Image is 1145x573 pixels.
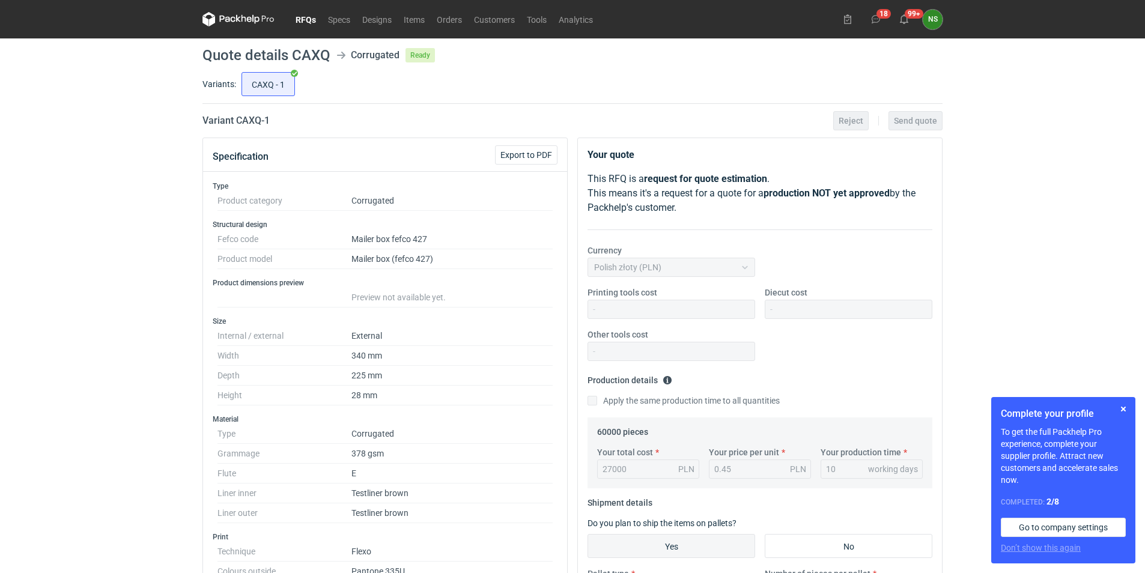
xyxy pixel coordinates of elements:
[678,463,694,475] div: PLN
[213,278,557,288] h3: Product dimensions preview
[351,484,553,503] dd: Testliner brown
[351,386,553,405] dd: 28 mm
[553,12,599,26] a: Analytics
[588,149,634,160] strong: Your quote
[405,48,435,62] span: Ready
[351,229,553,249] dd: Mailer box fefco 427
[213,181,557,191] h3: Type
[644,173,767,184] strong: request for quote estimation
[821,446,901,458] label: Your production time
[202,48,330,62] h1: Quote details CAXQ
[351,444,553,464] dd: 378 gsm
[217,484,351,503] dt: Liner inner
[1001,518,1126,537] a: Go to company settings
[923,10,943,29] div: Natalia Stępak
[597,422,648,437] legend: 60000 pieces
[588,493,652,508] legend: Shipment details
[356,12,398,26] a: Designs
[351,366,553,386] dd: 225 mm
[833,111,869,130] button: Reject
[217,229,351,249] dt: Fefco code
[213,532,557,542] h3: Print
[894,10,914,29] button: 99+
[202,114,270,128] h2: Variant CAXQ - 1
[521,12,553,26] a: Tools
[1046,497,1059,506] strong: 2 / 8
[588,518,737,528] label: Do you plan to ship the items on pallets?
[839,117,863,125] span: Reject
[217,326,351,346] dt: Internal / external
[398,12,431,26] a: Items
[351,293,446,302] span: Preview not available yet.
[790,463,806,475] div: PLN
[1001,426,1126,486] p: To get the full Packhelp Pro experience, complete your supplier profile. Attract new customers an...
[217,386,351,405] dt: Height
[894,117,937,125] span: Send quote
[290,12,322,26] a: RFQs
[351,48,399,62] div: Corrugated
[351,503,553,523] dd: Testliner brown
[500,151,552,159] span: Export to PDF
[217,366,351,386] dt: Depth
[351,326,553,346] dd: External
[866,10,885,29] button: 18
[597,446,653,458] label: Your total cost
[217,249,351,269] dt: Product model
[322,12,356,26] a: Specs
[217,424,351,444] dt: Type
[213,317,557,326] h3: Size
[351,424,553,444] dd: Corrugated
[202,12,275,26] svg: Packhelp Pro
[351,191,553,211] dd: Corrugated
[765,286,807,299] label: Diecut cost
[709,446,779,458] label: Your price per unit
[588,286,657,299] label: Printing tools cost
[217,542,351,562] dt: Technique
[351,464,553,484] dd: E
[431,12,468,26] a: Orders
[923,10,943,29] button: NS
[1001,496,1126,508] div: Completed:
[202,78,236,90] label: Variants:
[588,371,672,385] legend: Production details
[1116,402,1131,416] button: Skip for now
[588,395,780,407] label: Apply the same production time to all quantities
[213,142,269,171] button: Specification
[764,187,890,199] strong: production NOT yet approved
[217,444,351,464] dt: Grammage
[351,249,553,269] dd: Mailer box (fefco 427)
[1001,407,1126,421] h1: Complete your profile
[241,72,295,96] label: CAXQ - 1
[588,172,932,215] p: This RFQ is a . This means it's a request for a quote for a by the Packhelp's customer.
[217,346,351,366] dt: Width
[495,145,557,165] button: Export to PDF
[217,464,351,484] dt: Flute
[588,329,648,341] label: Other tools cost
[217,503,351,523] dt: Liner outer
[351,346,553,366] dd: 340 mm
[213,220,557,229] h3: Structural design
[213,414,557,424] h3: Material
[468,12,521,26] a: Customers
[888,111,943,130] button: Send quote
[588,244,622,256] label: Currency
[1001,542,1081,554] button: Don’t show this again
[217,191,351,211] dt: Product category
[868,463,918,475] div: working days
[351,542,553,562] dd: Flexo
